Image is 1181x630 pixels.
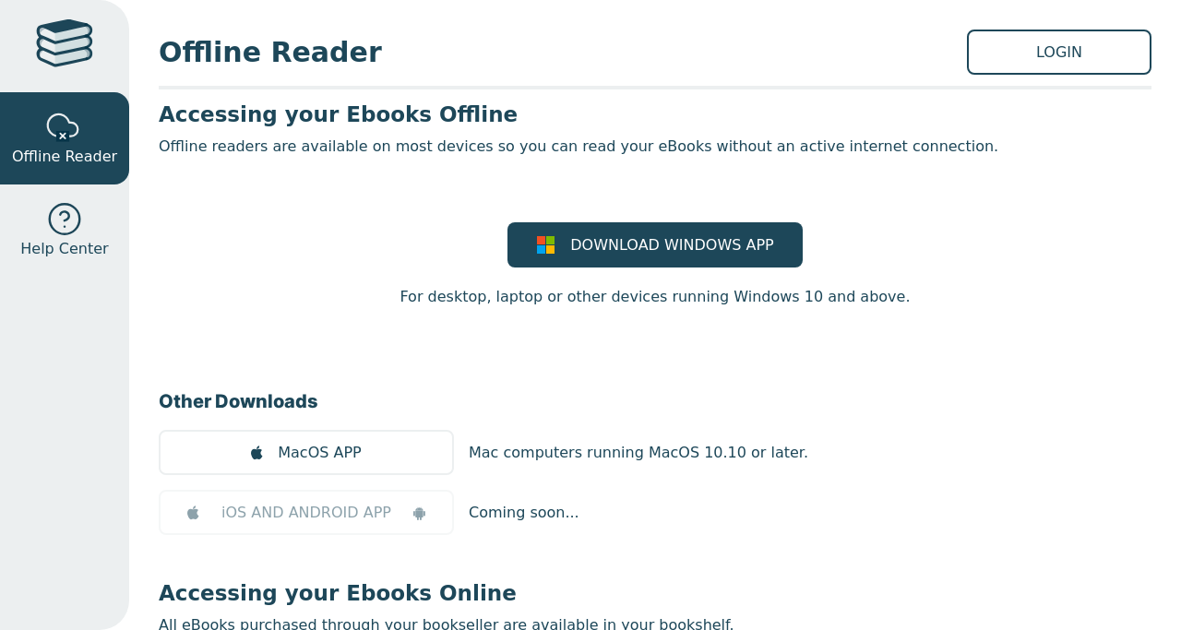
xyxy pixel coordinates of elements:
p: Mac computers running MacOS 10.10 or later. [469,442,808,464]
h3: Accessing your Ebooks Online [159,579,1151,607]
a: DOWNLOAD WINDOWS APP [507,222,803,267]
a: MacOS APP [159,430,454,475]
span: iOS AND ANDROID APP [221,502,391,524]
p: Offline readers are available on most devices so you can read your eBooks without an active inter... [159,136,1151,158]
p: For desktop, laptop or other devices running Windows 10 and above. [400,286,910,308]
a: LOGIN [967,30,1151,75]
span: Offline Reader [159,31,967,73]
h3: Accessing your Ebooks Offline [159,101,1151,128]
span: DOWNLOAD WINDOWS APP [570,234,773,256]
span: MacOS APP [278,442,361,464]
span: Help Center [20,238,108,260]
span: Offline Reader [12,146,117,168]
p: Coming soon... [469,502,579,524]
h3: Other Downloads [159,387,1151,415]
